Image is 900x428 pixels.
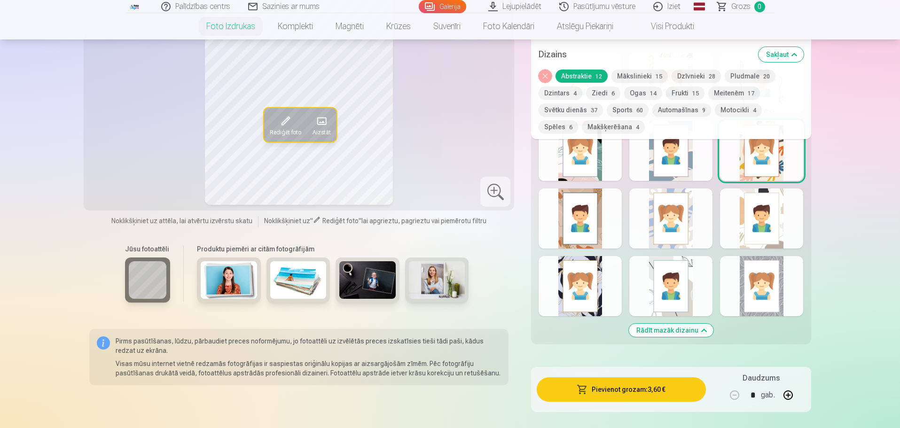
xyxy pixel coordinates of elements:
span: 37 [591,107,597,114]
span: Grozs [731,1,751,12]
span: Noklikšķiniet uz [264,218,310,225]
button: Frukti15 [666,86,704,100]
button: Aizstāt [306,108,336,142]
span: 15 [692,90,699,97]
a: Krūzes [375,13,422,39]
button: Abstraktie12 [556,70,608,83]
button: Dzintars4 [539,86,582,100]
span: 12 [595,73,602,80]
span: 17 [748,90,754,97]
button: Rediģēt foto [264,108,306,142]
span: 4 [753,107,756,114]
button: Motocikli4 [715,103,762,117]
button: Pludmale20 [725,70,775,83]
a: Visi produkti [625,13,705,39]
button: Makšķerēšana4 [582,120,645,133]
span: " [310,218,313,225]
button: Ogas14 [624,86,662,100]
span: 14 [650,90,657,97]
button: Spēles6 [539,120,578,133]
h5: Daudzums [743,373,780,384]
span: Rediģēt foto [322,218,359,225]
button: Automašīnas9 [652,103,711,117]
span: 60 [636,107,643,114]
button: Sakļaut [759,47,804,62]
span: 4 [636,124,639,131]
span: Rediģēt foto [269,129,301,136]
span: 6 [569,124,572,131]
button: Rādīt mazāk dizainu [629,324,713,337]
span: " [359,218,361,225]
span: 15 [656,73,662,80]
a: Komplekti [266,13,324,39]
a: Magnēti [324,13,375,39]
button: Dzīvnieki28 [672,70,721,83]
h6: Produktu piemēri ar citām fotogrāfijām [193,245,472,254]
button: Pievienot grozam:3,60 € [537,377,705,402]
span: Noklikšķiniet uz attēla, lai atvērtu izvērstu skatu [111,217,252,226]
div: gab. [761,384,775,406]
span: 9 [702,107,705,114]
a: Suvenīri [422,13,472,39]
span: 28 [709,73,715,80]
button: Sports60 [607,103,649,117]
a: Foto izdrukas [195,13,266,39]
h6: Jūsu fotoattēli [125,245,170,254]
p: Pirms pasūtīšanas, lūdzu, pārbaudiet preces noformējumu, jo fotoattēli uz izvēlētās preces izskat... [116,337,501,356]
button: Meitenēm17 [708,86,760,100]
h5: Dizains [539,48,751,61]
img: /fa1 [130,4,140,9]
button: Svētku dienās37 [539,103,603,117]
p: Visas mūsu internet vietnē redzamās fotogrāfijas ir saspiestas oriģinālu kopijas ar aizsargājošām... [116,359,501,378]
span: Aizstāt [312,129,330,136]
button: Mākslinieki15 [611,70,668,83]
span: 0 [754,1,765,12]
span: 4 [573,90,577,97]
span: lai apgrieztu, pagrieztu vai piemērotu filtru [361,218,486,225]
a: Foto kalendāri [472,13,546,39]
a: Atslēgu piekariņi [546,13,625,39]
span: 20 [763,73,770,80]
span: 6 [611,90,615,97]
button: Ziedi6 [586,86,620,100]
